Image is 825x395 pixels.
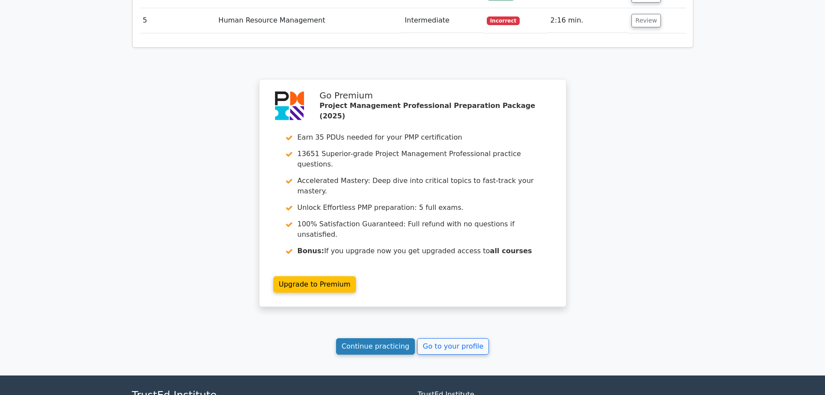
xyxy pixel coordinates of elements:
a: Continue practicing [336,338,415,355]
td: 5 [139,8,215,33]
td: Human Resource Management [215,8,401,33]
button: Review [631,14,661,27]
td: 2:16 min. [547,8,628,33]
a: Upgrade to Premium [273,276,356,293]
a: Go to your profile [417,338,489,355]
span: Incorrect [487,16,520,25]
td: Intermediate [401,8,483,33]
